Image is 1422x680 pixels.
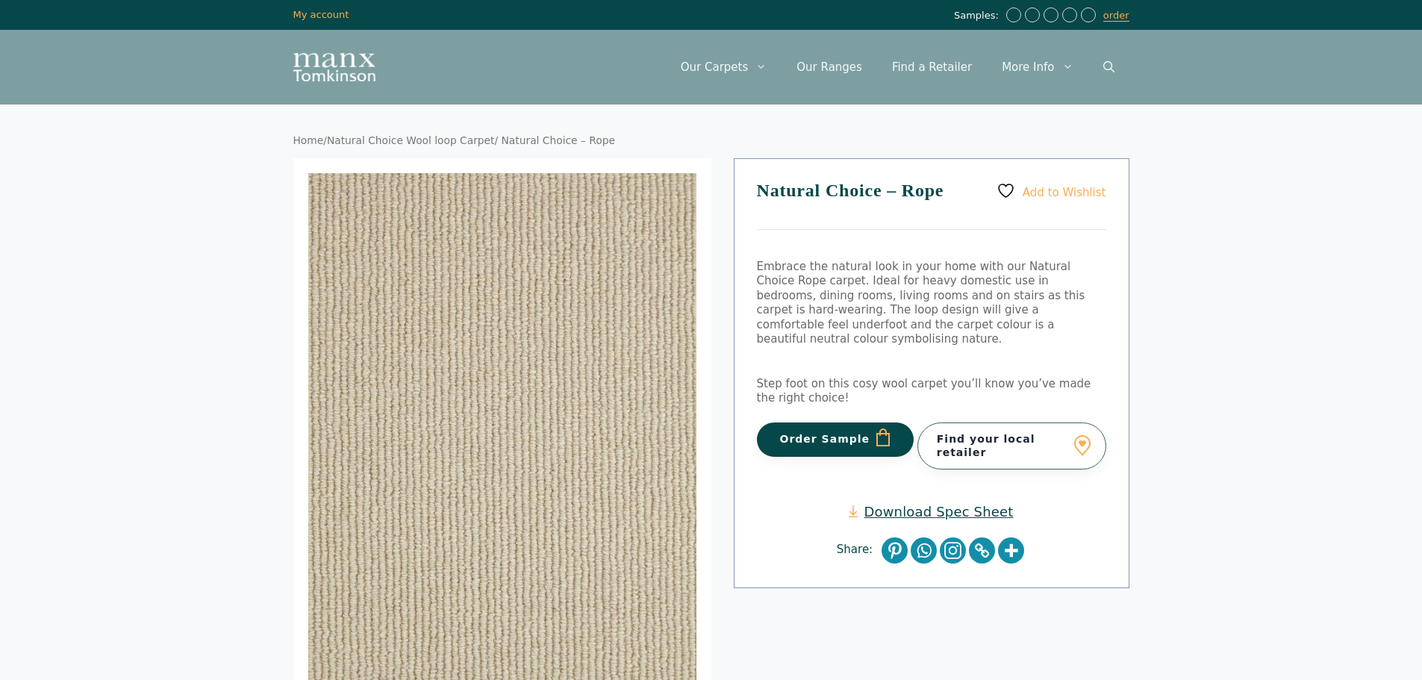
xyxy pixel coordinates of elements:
a: Download Spec Sheet [849,503,1013,520]
p: Step foot on this cosy wool carpet you’ll know you’ve made the right choice! [757,377,1106,406]
a: More [998,537,1024,564]
a: Open Search Bar [1088,45,1129,90]
span: Samples: [954,10,1002,22]
p: Embrace the natural look in your home with our Natural Choice Rope carpet. Ideal for heavy domest... [757,260,1106,347]
a: Our Carpets [666,45,782,90]
a: Whatsapp [911,537,937,564]
a: Pinterest [882,537,908,564]
span: Share: [837,543,880,558]
nav: Primary [666,45,1129,90]
button: Order Sample [757,422,914,457]
a: Find your local retailer [917,422,1106,469]
nav: Breadcrumb [293,134,1129,148]
img: Manx Tomkinson [293,53,375,81]
a: Copy Link [969,537,995,564]
a: My account [293,9,349,20]
a: More Info [987,45,1088,90]
span: Add to Wishlist [1023,185,1106,199]
a: Find a Retailer [877,45,987,90]
a: Home [293,134,324,146]
a: Instagram [940,537,966,564]
a: Our Ranges [782,45,877,90]
a: Natural Choice Wool loop Carpet [327,134,495,146]
a: order [1103,10,1129,22]
h1: Natural Choice – Rope [757,181,1106,230]
a: Add to Wishlist [997,181,1106,200]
